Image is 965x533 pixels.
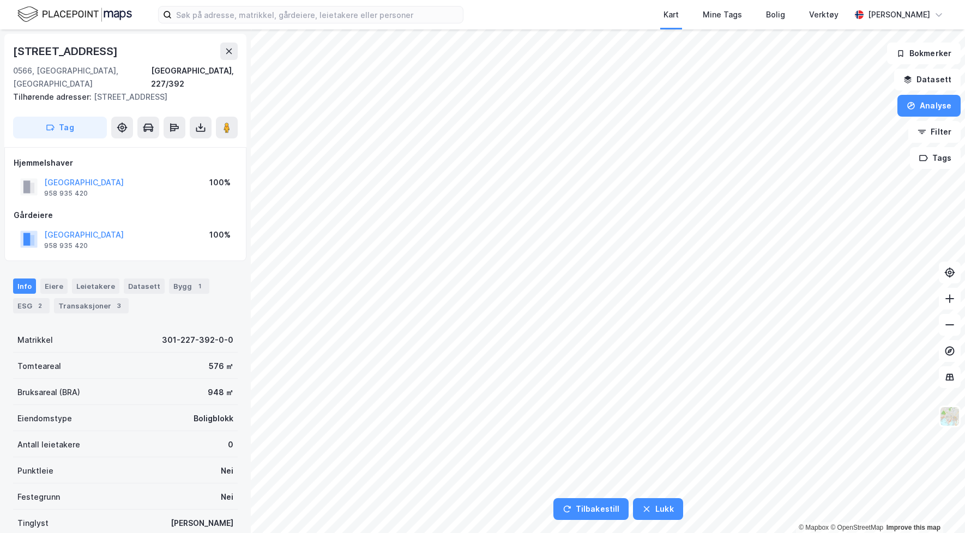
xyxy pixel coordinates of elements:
button: Tilbakestill [553,498,629,520]
div: 0 [228,438,233,451]
button: Bokmerker [887,43,961,64]
div: Eiendomstype [17,412,72,425]
div: Transaksjoner [54,298,129,313]
div: Tinglyst [17,517,49,530]
div: Gårdeiere [14,209,237,222]
div: 1 [194,281,205,292]
div: [STREET_ADDRESS] [13,43,120,60]
div: Nei [221,490,233,504]
div: Hjemmelshaver [14,156,237,169]
div: Tomteareal [17,360,61,373]
div: Verktøy [809,8,839,21]
div: Antall leietakere [17,438,80,451]
a: Improve this map [886,524,940,531]
div: Datasett [124,278,165,294]
div: Eiere [40,278,68,294]
div: Info [13,278,36,294]
div: [STREET_ADDRESS] [13,90,229,104]
div: [PERSON_NAME] [868,8,930,21]
div: 2 [34,300,45,311]
button: Datasett [894,69,961,90]
div: [GEOGRAPHIC_DATA], 227/392 [151,64,238,90]
div: Punktleie [17,464,53,477]
div: Leietakere [72,278,119,294]
div: Bygg [169,278,209,294]
div: Kontrollprogram for chat [910,481,965,533]
input: Søk på adresse, matrikkel, gårdeiere, leietakere eller personer [172,7,463,23]
img: logo.f888ab2527a4732fd821a326f86c7f29.svg [17,5,132,24]
div: ESG [13,298,50,313]
div: Matrikkel [17,334,53,347]
div: 948 ㎡ [208,386,233,399]
div: 576 ㎡ [209,360,233,373]
a: OpenStreetMap [830,524,883,531]
div: Bruksareal (BRA) [17,386,80,399]
div: 958 935 420 [44,189,88,198]
div: 100% [209,176,231,189]
div: [PERSON_NAME] [171,517,233,530]
div: Kart [664,8,679,21]
img: Z [939,406,960,427]
button: Tags [910,147,961,169]
div: Boligblokk [194,412,233,425]
div: Mine Tags [703,8,742,21]
div: 0566, [GEOGRAPHIC_DATA], [GEOGRAPHIC_DATA] [13,64,151,90]
div: Nei [221,464,233,477]
div: Festegrunn [17,490,60,504]
div: Bolig [766,8,785,21]
button: Filter [908,121,961,143]
button: Tag [13,117,107,138]
div: 3 [113,300,124,311]
button: Lukk [633,498,683,520]
a: Mapbox [799,524,829,531]
div: 100% [209,228,231,241]
iframe: Chat Widget [910,481,965,533]
span: Tilhørende adresser: [13,92,94,101]
div: 301-227-392-0-0 [162,334,233,347]
button: Analyse [897,95,961,117]
div: 958 935 420 [44,241,88,250]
